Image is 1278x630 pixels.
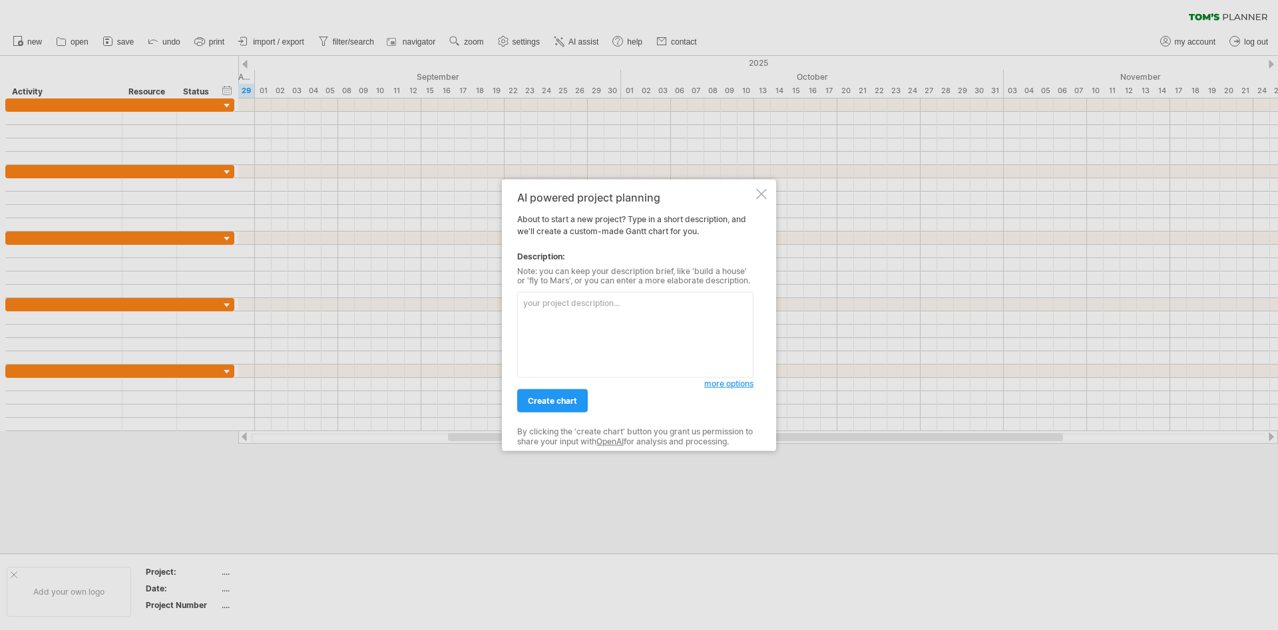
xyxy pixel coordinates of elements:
[517,266,753,285] div: Note: you can keep your description brief, like 'build a house' or 'fly to Mars', or you can ente...
[596,436,624,446] a: OpenAI
[517,250,753,262] div: Description:
[704,379,753,389] span: more options
[517,427,753,446] div: By clicking the 'create chart' button you grant us permission to share your input with for analys...
[517,389,588,412] a: create chart
[517,191,753,439] div: About to start a new project? Type in a short description, and we'll create a custom-made Gantt c...
[704,378,753,390] a: more options
[517,191,753,203] div: AI powered project planning
[528,396,577,406] span: create chart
